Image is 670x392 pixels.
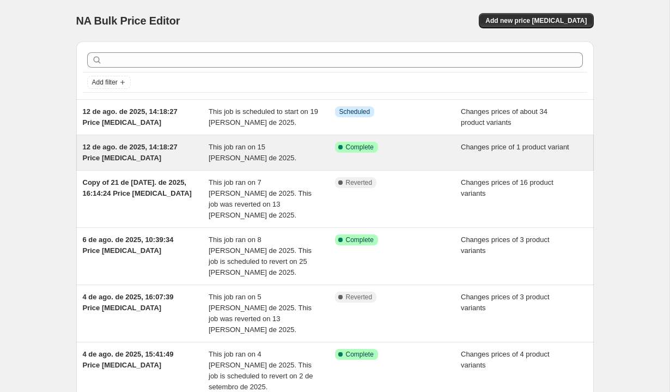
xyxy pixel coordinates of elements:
[461,236,550,255] span: Changes prices of 3 product variants
[92,78,118,87] span: Add filter
[346,178,373,187] span: Reverted
[209,236,312,276] span: This job ran on 8 [PERSON_NAME] de 2025. This job is scheduled to revert on 25 [PERSON_NAME] de 2...
[83,178,192,197] span: Copy of 21 de [DATE]. de 2025, 16:14:24 Price [MEDICAL_DATA]
[209,293,312,334] span: This job ran on 5 [PERSON_NAME] de 2025. This job was reverted on 13 [PERSON_NAME] de 2025.
[83,143,178,162] span: 12 de ago. de 2025, 14:18:27 Price [MEDICAL_DATA]
[346,143,374,152] span: Complete
[209,143,296,162] span: This job ran on 15 [PERSON_NAME] de 2025.
[209,107,318,126] span: This job is scheduled to start on 19 [PERSON_NAME] de 2025.
[346,350,374,359] span: Complete
[339,107,370,116] span: Scheduled
[485,16,587,25] span: Add new price [MEDICAL_DATA]
[461,178,553,197] span: Changes prices of 16 product variants
[346,236,374,244] span: Complete
[479,13,593,28] button: Add new price [MEDICAL_DATA]
[87,76,131,89] button: Add filter
[209,178,312,219] span: This job ran on 7 [PERSON_NAME] de 2025. This job was reverted on 13 [PERSON_NAME] de 2025.
[461,293,550,312] span: Changes prices of 3 product variants
[346,293,373,301] span: Reverted
[461,350,550,369] span: Changes prices of 4 product variants
[209,350,313,391] span: This job ran on 4 [PERSON_NAME] de 2025. This job is scheduled to revert on 2 de setembro de 2025.
[461,143,569,151] span: Changes price of 1 product variant
[83,107,178,126] span: 12 de ago. de 2025, 14:18:27 Price [MEDICAL_DATA]
[83,350,174,369] span: 4 de ago. de 2025, 15:41:49 Price [MEDICAL_DATA]
[461,107,547,126] span: Changes prices of about 34 product variants
[83,293,174,312] span: 4 de ago. de 2025, 16:07:39 Price [MEDICAL_DATA]
[76,15,180,27] span: NA Bulk Price Editor
[83,236,174,255] span: 6 de ago. de 2025, 10:39:34 Price [MEDICAL_DATA]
